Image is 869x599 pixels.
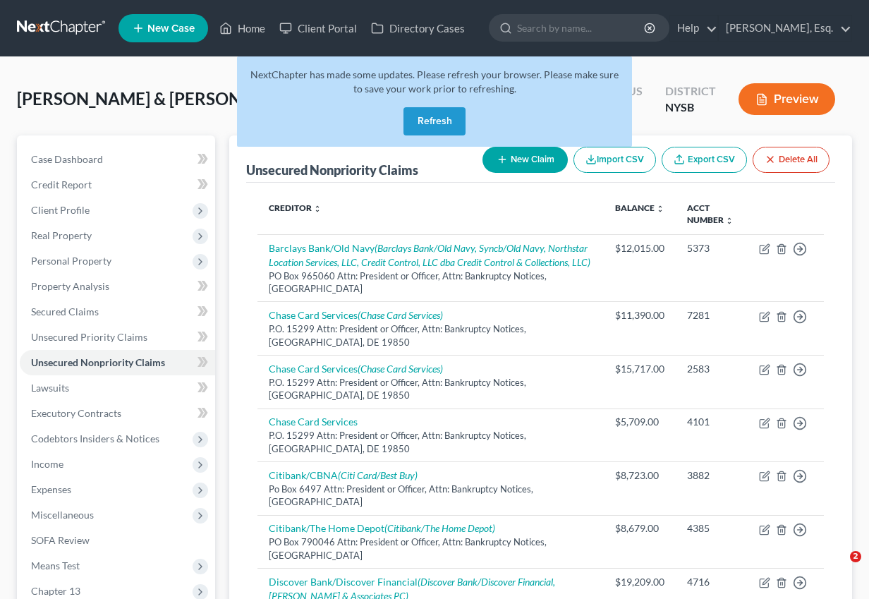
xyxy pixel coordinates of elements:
[687,241,736,255] div: 5373
[687,415,736,429] div: 4101
[687,308,736,322] div: 7281
[17,88,303,109] span: [PERSON_NAME] & [PERSON_NAME]
[20,299,215,325] a: Secured Claims
[269,376,592,402] div: P.O. 15299 Attn: President or Officer, Attn: Bankruptcy Notices, [GEOGRAPHIC_DATA], DE 19850
[313,205,322,213] i: unfold_more
[31,458,63,470] span: Income
[269,429,592,455] div: P.O. 15299 Attn: President or Officer, Attn: Bankruptcy Notices, [GEOGRAPHIC_DATA], DE 19850
[615,575,664,589] div: $19,209.00
[20,401,215,426] a: Executory Contracts
[31,432,159,444] span: Codebtors Insiders & Notices
[662,147,747,173] a: Export CSV
[615,308,664,322] div: $11,390.00
[665,99,716,116] div: NYSB
[31,483,71,495] span: Expenses
[573,147,656,173] button: Import CSV
[687,575,736,589] div: 4716
[665,83,716,99] div: District
[725,217,734,225] i: unfold_more
[615,521,664,536] div: $8,679.00
[269,322,592,349] div: P.O. 15299 Attn: President or Officer, Attn: Bankruptcy Notices, [GEOGRAPHIC_DATA], DE 19850
[358,363,443,375] i: (Chase Card Services)
[31,356,165,368] span: Unsecured Nonpriority Claims
[269,309,443,321] a: Chase Card Services(Chase Card Services)
[821,551,855,585] iframe: Intercom live chat
[269,242,590,268] a: Barclays Bank/Old Navy(Barclays Bank/Old Navy, Syncb/Old Navy, Northstar Location Services, LLC, ...
[20,172,215,198] a: Credit Report
[687,362,736,376] div: 2583
[687,521,736,536] div: 4385
[20,350,215,375] a: Unsecured Nonpriority Claims
[31,559,80,571] span: Means Test
[403,107,466,135] button: Refresh
[338,469,418,481] i: (Citi Card/Best Buy)
[20,274,215,299] a: Property Analysis
[20,528,215,553] a: SOFA Review
[269,483,592,509] div: Po Box 6497 Attn: President or Officer, Attn: Bankruptcy Notices, [GEOGRAPHIC_DATA]
[269,536,592,562] div: PO Box 790046 Attn: President or Officer, Attn: Bankruptcy Notices, [GEOGRAPHIC_DATA]
[31,153,103,165] span: Case Dashboard
[269,522,495,534] a: Citibank/The Home Depot(Citibank/The Home Depot)
[31,179,92,190] span: Credit Report
[246,162,418,179] div: Unsecured Nonpriority Claims
[384,522,495,534] i: (Citibank/The Home Depot)
[20,375,215,401] a: Lawsuits
[269,202,322,213] a: Creditor unfold_more
[719,16,851,41] a: [PERSON_NAME], Esq.
[615,202,664,213] a: Balance unfold_more
[753,147,829,173] button: Delete All
[687,468,736,483] div: 3882
[615,415,664,429] div: $5,709.00
[31,204,90,216] span: Client Profile
[687,202,734,225] a: Acct Number unfold_more
[250,68,619,95] span: NextChapter has made some updates. Please refresh your browser. Please make sure to save your wor...
[31,585,80,597] span: Chapter 13
[358,309,443,321] i: (Chase Card Services)
[31,305,99,317] span: Secured Claims
[269,270,592,296] div: PO Box 965060 Attn: President or Officer, Attn: Bankruptcy Notices, [GEOGRAPHIC_DATA]
[615,241,664,255] div: $12,015.00
[739,83,835,115] button: Preview
[615,468,664,483] div: $8,723.00
[517,15,646,41] input: Search by name...
[364,16,472,41] a: Directory Cases
[147,23,195,34] span: New Case
[31,255,111,267] span: Personal Property
[31,280,109,292] span: Property Analysis
[212,16,272,41] a: Home
[20,147,215,172] a: Case Dashboard
[20,325,215,350] a: Unsecured Priority Claims
[269,416,358,428] a: Chase Card Services
[615,362,664,376] div: $15,717.00
[272,16,364,41] a: Client Portal
[269,363,443,375] a: Chase Card Services(Chase Card Services)
[850,551,861,562] span: 2
[31,382,69,394] span: Lawsuits
[269,469,418,481] a: Citibank/CBNA(Citi Card/Best Buy)
[482,147,568,173] button: New Claim
[31,331,147,343] span: Unsecured Priority Claims
[269,242,590,268] i: (Barclays Bank/Old Navy, Syncb/Old Navy, Northstar Location Services, LLC, Credit Control, LLC db...
[31,229,92,241] span: Real Property
[670,16,717,41] a: Help
[31,509,94,521] span: Miscellaneous
[31,407,121,419] span: Executory Contracts
[31,534,90,546] span: SOFA Review
[656,205,664,213] i: unfold_more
